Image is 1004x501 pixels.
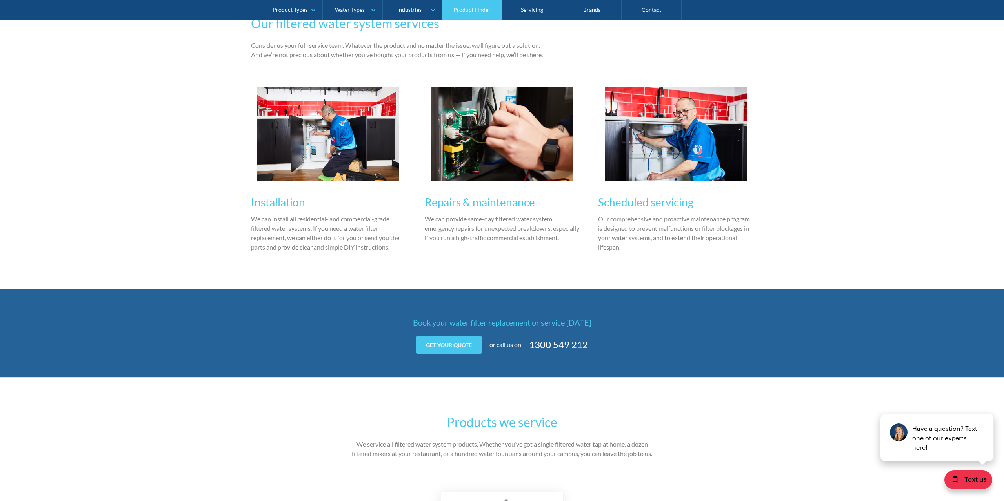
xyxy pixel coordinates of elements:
[349,413,655,432] h2: Products we service
[257,87,399,181] img: The Water People team member installing filter under sink
[273,6,307,13] div: Product Types
[251,41,552,60] p: Consider us your full-service team. Whatever the product and no matter the issue, we’ll figure ou...
[251,14,552,33] h2: Our filtered water system services
[431,87,573,181] img: The Water People team member working on switch board for water filter
[251,214,406,252] p: We can install all residential- and commercial-grade filtered water systems. If you need a water ...
[416,336,482,354] a: Get your quote
[529,338,588,352] a: 1300 549 212
[871,378,1004,472] iframe: podium webchat widget prompt
[605,87,747,181] img: The Water People team member servicing water filter
[598,214,753,252] p: Our comprehensive and proactive maintenance program is designed to prevent malfunctions or filter...
[926,462,1004,501] iframe: podium webchat widget bubble
[397,6,422,13] div: Industries
[598,194,753,210] h3: Scheduled servicing
[335,6,365,13] div: Water Types
[349,440,655,458] p: We service all filtered water system products. Whether you’ve got a single filtered water tap at ...
[489,340,521,349] p: or call us on
[425,194,580,210] h3: Repairs & maintenance
[251,194,406,210] h3: Installation
[349,317,655,328] h3: Book your water filter replacement or service [DATE]
[425,214,580,242] p: We can provide same-day filtered water system emergency repairs for unexpected breakdowns, especi...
